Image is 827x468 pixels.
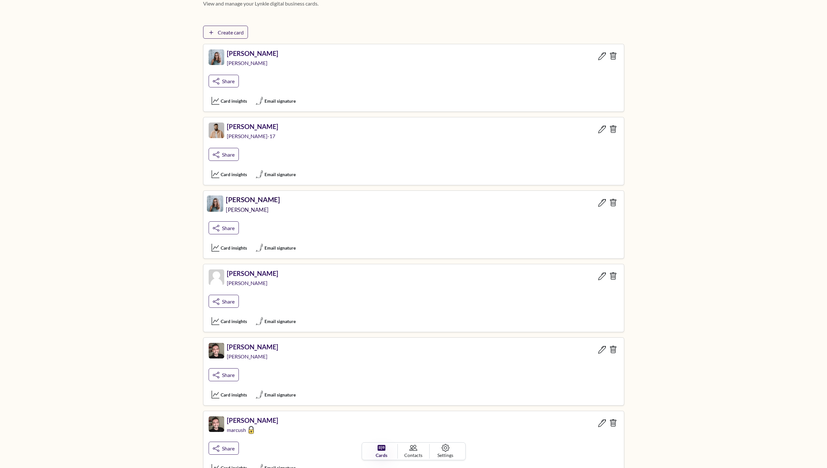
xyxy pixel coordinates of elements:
[221,391,247,398] span: Card insights
[227,427,247,433] span: marcush
[221,97,247,104] span: Card insights
[597,343,608,356] a: Edit
[226,206,270,213] span: [PERSON_NAME]
[227,416,278,424] h5: [PERSON_NAME]
[430,444,461,459] a: Settings
[226,196,280,204] h5: [PERSON_NAME]
[222,445,235,451] span: Share
[227,280,269,286] span: [PERSON_NAME]
[247,426,255,432] span: Private card sharing is enabled
[398,444,430,459] a: Contacts
[209,242,250,253] button: Card insights
[209,123,278,145] a: Lynkle card profile picture[PERSON_NAME][PERSON_NAME]-17
[222,78,235,84] span: Share
[209,389,250,400] button: Card insights
[252,95,299,106] a: Email signature
[221,318,247,325] span: Card insights
[265,318,296,325] span: Email signature
[227,353,269,359] span: [PERSON_NAME]
[252,242,299,253] a: Email signature
[203,26,248,39] a: Create card
[222,298,235,305] span: Share
[265,171,296,178] span: Email signature
[209,368,239,381] a: Share
[252,389,299,400] a: Email signature
[209,269,224,285] img: Lynkle card profile picture
[207,196,223,212] img: Lynkle card profile picture
[209,269,278,292] a: Lynkle card profile picture[PERSON_NAME][PERSON_NAME]
[366,444,398,459] a: Cards
[209,49,278,72] a: Lynkle card profile picture[PERSON_NAME][PERSON_NAME]
[209,95,250,106] button: Card insights
[209,221,239,234] a: Share
[252,169,299,180] a: Email signature
[209,123,224,138] img: Lynkle card profile picture
[209,148,239,161] a: Share
[252,316,299,327] a: Email signature
[221,244,247,251] span: Card insights
[597,49,608,62] a: Edit
[404,452,422,459] span: Contacts
[207,196,280,219] a: Lynkle card profile picture[PERSON_NAME][PERSON_NAME]
[209,343,278,366] a: Lynkle card profile picture[PERSON_NAME][PERSON_NAME]
[209,416,278,439] a: Lynkle card profile picture[PERSON_NAME]marcushpadlock
[437,452,453,459] span: Settings
[227,60,269,66] span: [PERSON_NAME]
[209,295,239,308] a: Share
[597,416,608,429] a: Edit
[209,316,250,327] button: Card insights
[265,97,296,104] span: Email signature
[209,49,224,65] img: Lynkle card profile picture
[227,49,278,57] h5: [PERSON_NAME]
[209,169,250,180] button: Card insights
[227,123,278,130] h5: [PERSON_NAME]
[247,426,255,434] img: padlock
[221,171,247,178] span: Card insights
[209,416,224,432] img: Lynkle card profile picture
[209,442,239,455] a: Share
[597,269,608,282] a: Edit
[222,225,235,231] span: Share
[222,372,235,378] span: Share
[227,133,277,139] span: [PERSON_NAME]-17
[218,29,244,35] span: Create card
[222,151,235,158] span: Share
[209,343,224,358] img: Lynkle card profile picture
[209,75,239,88] a: Share
[376,452,387,459] span: Cards
[265,244,296,251] span: Email signature
[597,196,608,209] a: Edit
[265,391,296,398] span: Email signature
[227,343,278,351] h5: [PERSON_NAME]
[597,123,608,136] a: Edit
[227,269,278,277] h5: [PERSON_NAME]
